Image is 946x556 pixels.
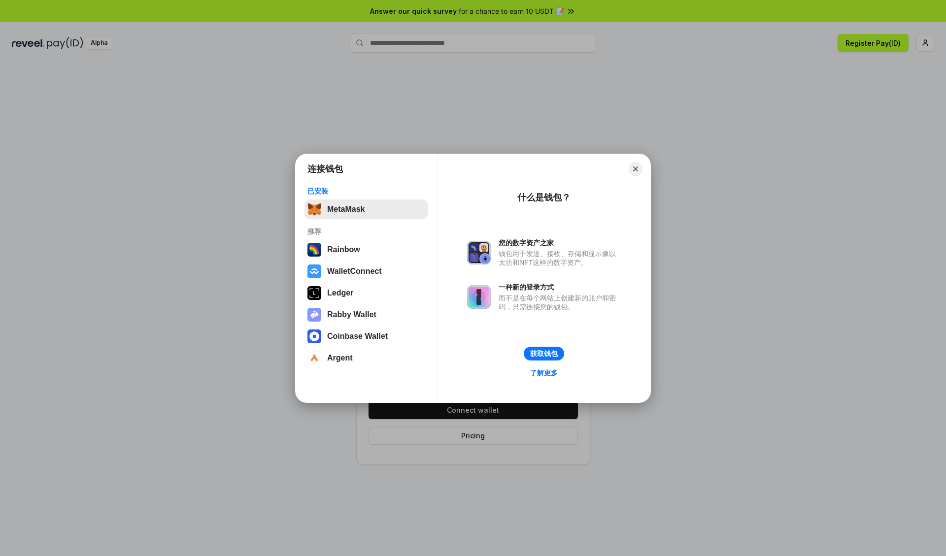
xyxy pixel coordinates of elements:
[304,327,428,346] button: Coinbase Wallet
[530,368,558,377] div: 了解更多
[304,283,428,303] button: Ledger
[327,354,353,362] div: Argent
[304,305,428,325] button: Rabby Wallet
[517,192,571,203] div: 什么是钱包？
[307,163,343,175] h1: 连接钱包
[327,205,365,214] div: MetaMask
[327,267,382,276] div: WalletConnect
[530,349,558,358] div: 获取钱包
[307,243,321,257] img: svg+xml,%3Csvg%20width%3D%22120%22%20height%3D%22120%22%20viewBox%3D%220%200%20120%20120%22%20fil...
[467,241,491,264] img: svg+xml,%3Csvg%20xmlns%3D%22http%3A%2F%2Fwww.w3.org%2F2000%2Fsvg%22%20fill%3D%22none%22%20viewBox...
[307,202,321,216] img: svg+xml,%3Csvg%20fill%3D%22none%22%20height%3D%2233%22%20viewBox%3D%220%200%2035%2033%22%20width%...
[307,264,321,278] img: svg+xml,%3Csvg%20width%3D%2228%22%20height%3D%2228%22%20viewBox%3D%220%200%2028%2028%22%20fill%3D...
[327,310,376,319] div: Rabby Wallet
[499,238,621,247] div: 您的数字资产之家
[327,245,360,254] div: Rainbow
[467,285,491,309] img: svg+xml,%3Csvg%20xmlns%3D%22http%3A%2F%2Fwww.w3.org%2F2000%2Fsvg%22%20fill%3D%22none%22%20viewBox...
[327,289,353,297] div: Ledger
[629,162,642,176] button: Close
[307,351,321,365] img: svg+xml,%3Csvg%20width%3D%2228%22%20height%3D%2228%22%20viewBox%3D%220%200%2028%2028%22%20fill%3D...
[327,332,388,341] div: Coinbase Wallet
[524,347,564,360] button: 获取钱包
[304,199,428,219] button: MetaMask
[499,294,621,311] div: 而不是在每个网站上创建新的账户和密码，只需连接您的钱包。
[307,286,321,300] img: svg+xml,%3Csvg%20xmlns%3D%22http%3A%2F%2Fwww.w3.org%2F2000%2Fsvg%22%20width%3D%2228%22%20height%3...
[307,227,425,236] div: 推荐
[499,249,621,267] div: 钱包用于发送、接收、存储和显示像以太坊和NFT这样的数字资产。
[304,240,428,260] button: Rainbow
[307,187,425,196] div: 已安装
[499,283,621,292] div: 一种新的登录方式
[304,348,428,368] button: Argent
[307,308,321,322] img: svg+xml,%3Csvg%20xmlns%3D%22http%3A%2F%2Fwww.w3.org%2F2000%2Fsvg%22%20fill%3D%22none%22%20viewBox...
[307,329,321,343] img: svg+xml,%3Csvg%20width%3D%2228%22%20height%3D%2228%22%20viewBox%3D%220%200%2028%2028%22%20fill%3D...
[524,366,564,379] a: 了解更多
[304,262,428,281] button: WalletConnect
